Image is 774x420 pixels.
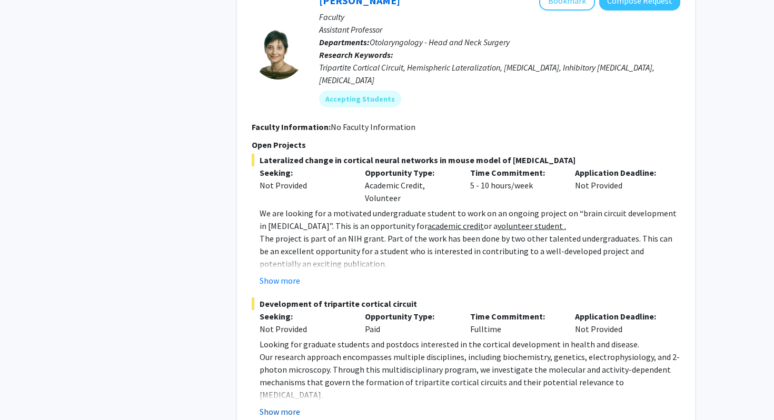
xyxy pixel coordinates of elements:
span: Development of tripartite cortical circuit [252,297,680,310]
p: We are looking for a motivated undergraduate student to work on an ongoing project on “brain circ... [260,207,680,232]
mat-chip: Accepting Students [319,91,401,107]
b: Departments: [319,37,370,47]
div: Tripartite Cortical Circuit, Hemispheric Lateralization, [MEDICAL_DATA], Inhibitory [MEDICAL_DATA... [319,61,680,86]
p: Time Commitment: [470,166,560,179]
div: Not Provided [567,166,672,204]
button: Show more [260,274,300,287]
u: academic credit [428,221,484,231]
button: Show more [260,405,300,418]
span: Otolaryngology - Head and Neck Surgery [370,37,510,47]
p: Time Commitment: [470,310,560,323]
u: volunteer student . [498,221,566,231]
div: Academic Credit, Volunteer [357,166,462,204]
div: Not Provided [260,323,349,335]
div: Not Provided [260,179,349,192]
p: Opportunity Type: [365,310,454,323]
div: Fulltime [462,310,568,335]
b: Research Keywords: [319,49,393,60]
p: Application Deadline: [575,310,664,323]
p: Opportunity Type: [365,166,454,179]
p: Assistant Professor [319,23,680,36]
b: Faculty Information: [252,122,331,132]
span: Lateralized change in cortical neural networks in mouse model of [MEDICAL_DATA] [252,154,680,166]
p: Faculty [319,11,680,23]
span: No Faculty Information [331,122,415,132]
div: 5 - 10 hours/week [462,166,568,204]
p: Our research approach encompasses multiple disciplines, including biochemistry, genetics, electro... [260,351,680,401]
p: Application Deadline: [575,166,664,179]
iframe: Chat [8,373,45,412]
p: Seeking: [260,310,349,323]
p: Open Projects [252,138,680,151]
p: Looking for graduate students and postdocs interested in the cortical development in health and d... [260,338,680,351]
p: Seeking: [260,166,349,179]
div: Paid [357,310,462,335]
p: The project is part of an NIH grant. Part of the work has been done by two other talented undergr... [260,232,680,270]
div: Not Provided [567,310,672,335]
